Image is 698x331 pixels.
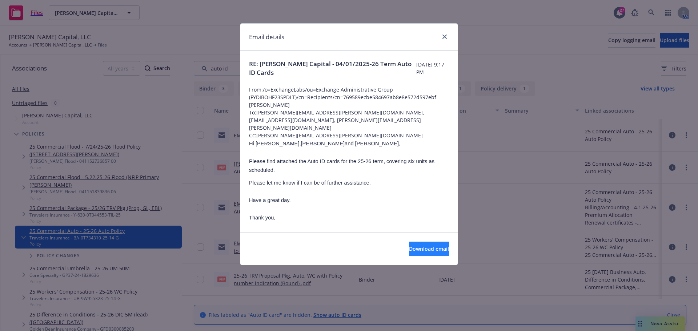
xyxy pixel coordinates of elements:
[249,141,400,146] span: Hi [PERSON_NAME], and [PERSON_NAME],
[249,86,449,109] span: From: /o=ExchangeLabs/ou=Exchange Administrative Group (FYDIBOHF23SPDLT)/cn=Recipients/cn=769589e...
[249,180,371,186] span: Please let me know if I can be of further assistance.
[416,61,449,76] span: [DATE] 9:17 PM
[249,215,276,221] span: Thank you,
[301,141,345,146] span: [PERSON_NAME]
[249,158,434,173] span: Please find attached the Auto ID cards for the 25-26 term, covering six units as scheduled.
[249,32,284,42] h1: Email details
[249,109,449,132] span: To: [PERSON_NAME][EMAIL_ADDRESS][PERSON_NAME][DOMAIN_NAME], [EMAIL_ADDRESS][DOMAIN_NAME], [PERSON...
[440,32,449,41] a: close
[409,245,449,252] span: Download email
[409,242,449,256] button: Download email
[249,60,416,77] span: RE: [PERSON_NAME] Capital - 04/01/2025-26 Term Auto ID Cards
[249,232,294,238] span: [PERSON_NAME]
[249,132,449,139] span: Cc: [PERSON_NAME][EMAIL_ADDRESS][PERSON_NAME][DOMAIN_NAME]
[249,197,291,203] span: Have a great day.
